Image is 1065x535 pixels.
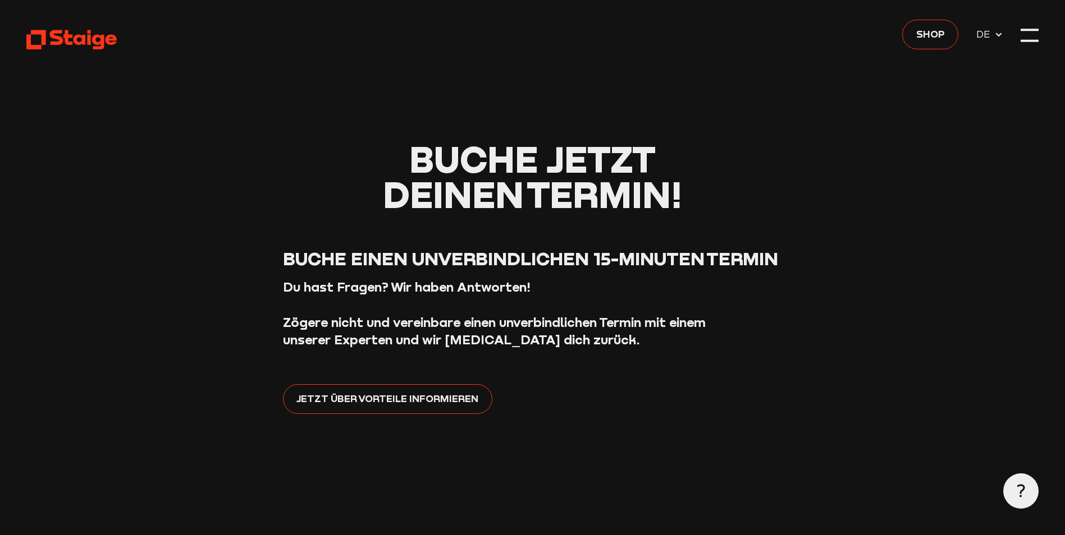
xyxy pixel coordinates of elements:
strong: Zögere nicht und vereinbare einen unverbindlichen Termin mit einem unserer Experten und wir [MEDI... [283,315,706,347]
span: Buche jetzt deinen Termin! [383,137,682,216]
span: Jetzt über Vorteile informieren [296,390,478,406]
span: Buche einen unverbindlichen 15-Minuten Termin [283,247,778,269]
a: Jetzt über Vorteile informieren [283,384,492,414]
a: Shop [902,20,958,49]
span: Shop [916,26,945,41]
span: DE [976,26,994,42]
strong: Du hast Fragen? Wir haben Antworten! [283,279,531,294]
